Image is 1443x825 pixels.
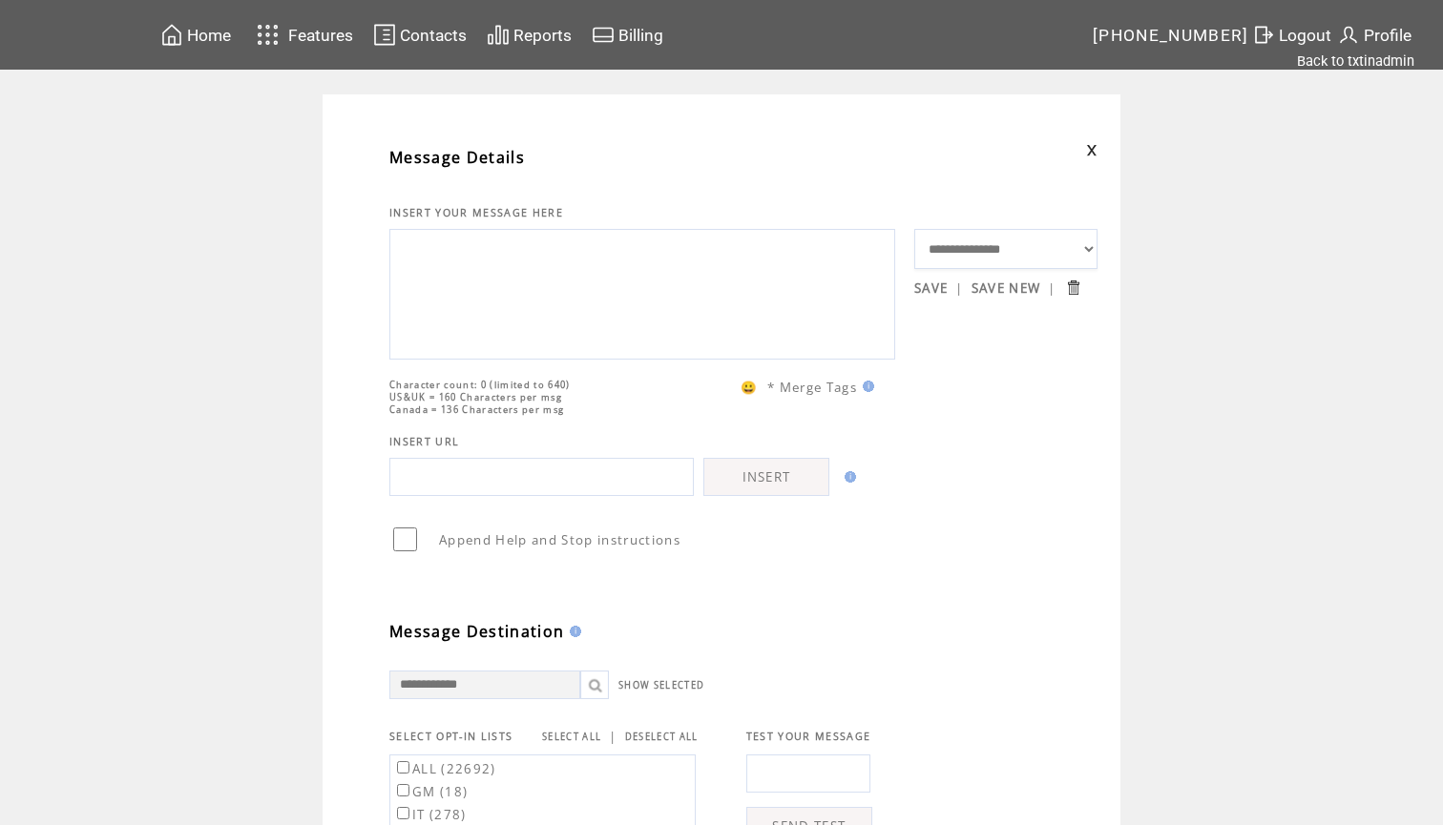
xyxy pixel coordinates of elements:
input: GM (18) [397,784,409,796]
a: Features [248,16,356,53]
label: IT (278) [393,806,467,823]
img: contacts.svg [373,23,396,47]
img: help.gif [857,381,874,392]
span: | [955,279,963,297]
span: Reports [513,26,572,45]
img: chart.svg [487,23,510,47]
input: ALL (22692) [397,761,409,773]
span: Billing [618,26,663,45]
img: home.svg [160,23,183,47]
a: INSERT [703,458,829,496]
a: Reports [484,20,575,50]
a: SHOW SELECTED [618,679,704,691]
a: SAVE NEW [972,279,1041,297]
label: ALL (22692) [393,760,496,777]
span: Home [187,26,231,45]
span: Profile [1364,26,1412,45]
a: Profile [1334,20,1414,50]
span: Logout [1279,26,1331,45]
span: * Merge Tags [767,379,857,396]
span: Character count: 0 (limited to 640) [389,379,571,391]
span: SELECT OPT-IN LISTS [389,730,512,743]
img: profile.svg [1337,23,1360,47]
span: INSERT URL [389,435,459,448]
a: SELECT ALL [542,731,601,743]
span: | [1048,279,1056,297]
span: Message Details [389,147,525,168]
input: Submit [1064,278,1082,297]
span: Message Destination [389,621,564,642]
a: SAVE [914,279,948,297]
label: GM (18) [393,783,468,800]
img: exit.svg [1252,23,1275,47]
span: Canada = 136 Characters per msg [389,403,564,416]
span: Append Help and Stop instructions [439,531,680,548]
a: Home [157,20,234,50]
img: help.gif [839,471,856,483]
a: Back to txtinadmin [1297,52,1414,70]
a: Logout [1249,20,1334,50]
span: 😀 [741,379,758,396]
span: TEST YOUR MESSAGE [746,730,871,743]
span: [PHONE_NUMBER] [1093,26,1249,45]
a: Billing [589,20,666,50]
span: | [609,728,617,745]
img: features.svg [251,19,284,51]
span: Contacts [400,26,467,45]
span: Features [288,26,353,45]
img: creidtcard.svg [592,23,615,47]
span: INSERT YOUR MESSAGE HERE [389,206,563,219]
span: US&UK = 160 Characters per msg [389,391,562,403]
a: DESELECT ALL [625,731,699,743]
input: IT (278) [397,807,409,819]
img: help.gif [564,626,581,637]
a: Contacts [370,20,470,50]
